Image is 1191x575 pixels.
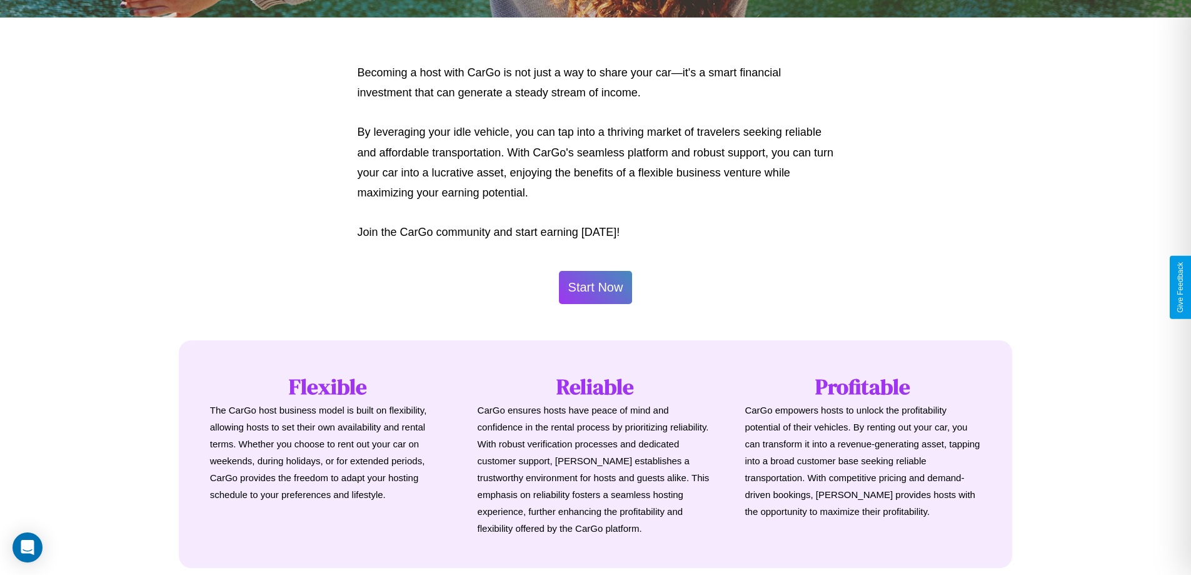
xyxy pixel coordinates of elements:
p: CarGo empowers hosts to unlock the profitability potential of their vehicles. By renting out your... [745,402,981,520]
div: Open Intercom Messenger [13,532,43,562]
p: The CarGo host business model is built on flexibility, allowing hosts to set their own availabili... [210,402,446,503]
p: Becoming a host with CarGo is not just a way to share your car—it's a smart financial investment ... [358,63,834,103]
button: Start Now [559,271,633,304]
h1: Profitable [745,372,981,402]
p: By leveraging your idle vehicle, you can tap into a thriving market of travelers seeking reliable... [358,122,834,203]
h1: Flexible [210,372,446,402]
h1: Reliable [478,372,714,402]
p: Join the CarGo community and start earning [DATE]! [358,222,834,242]
p: CarGo ensures hosts have peace of mind and confidence in the rental process by prioritizing relia... [478,402,714,537]
div: Give Feedback [1176,262,1185,313]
